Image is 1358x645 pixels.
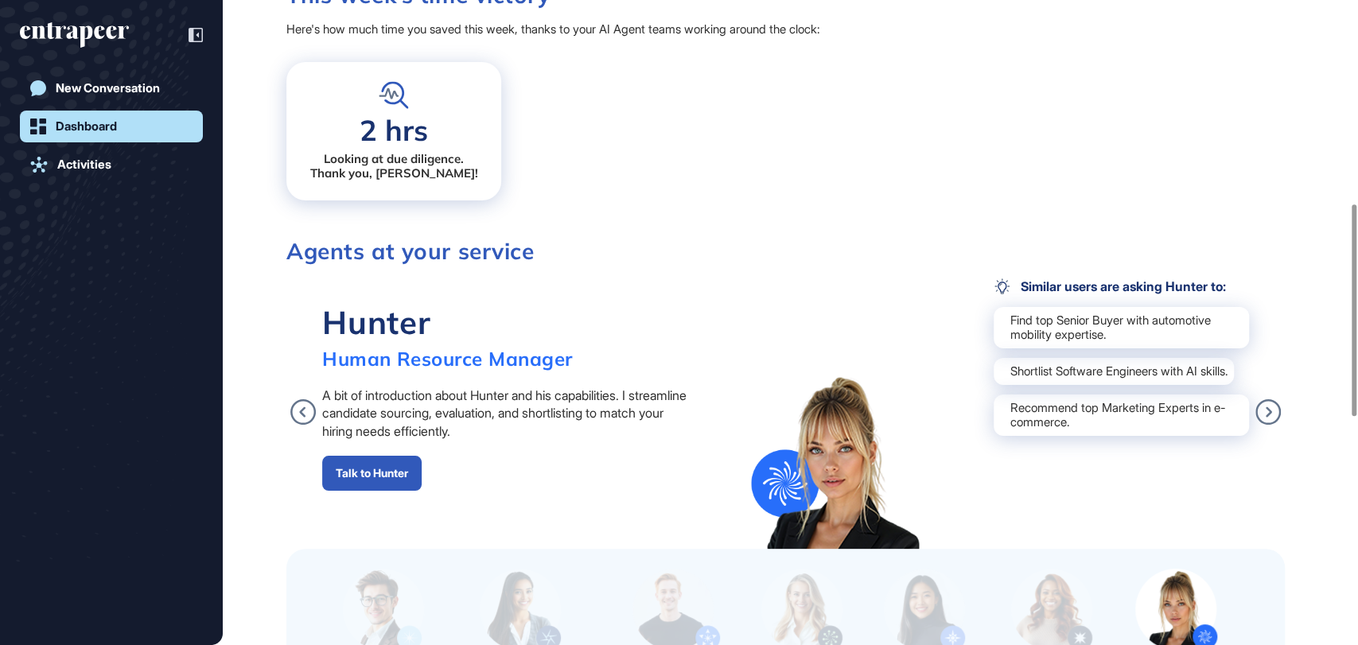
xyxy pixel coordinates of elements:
div: Similar users are asking Hunter to: [994,278,1225,294]
div: entrapeer-logo [20,22,129,48]
a: Talk to Hunter [322,456,422,491]
div: 2 hrs [360,114,428,147]
div: Human Resource Manager [322,347,573,371]
div: Find top Senior Buyer with automotive mobility expertise. [994,307,1249,348]
div: Dashboard [56,119,117,134]
div: Hunter [322,302,573,342]
div: New Conversation [56,81,160,95]
img: hunter-big.png [719,375,968,549]
div: Looking at due diligence. Thank you, [PERSON_NAME]! [305,152,482,181]
div: Activities [57,157,111,172]
div: Here's how much time you saved this week, thanks to your AI Agent teams working around the clock: [286,22,1285,37]
div: Shortlist Software Engineers with AI skills. [994,358,1234,385]
h3: Agents at your service [286,240,1285,262]
div: A bit of introduction about Hunter and his capabilities. I streamline candidate sourcing, evaluat... [322,387,694,440]
a: New Conversation [20,72,203,104]
a: Dashboard [20,111,203,142]
div: Recommend top Marketing Experts in e-commerce. [994,394,1249,436]
a: Activities [20,149,203,181]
